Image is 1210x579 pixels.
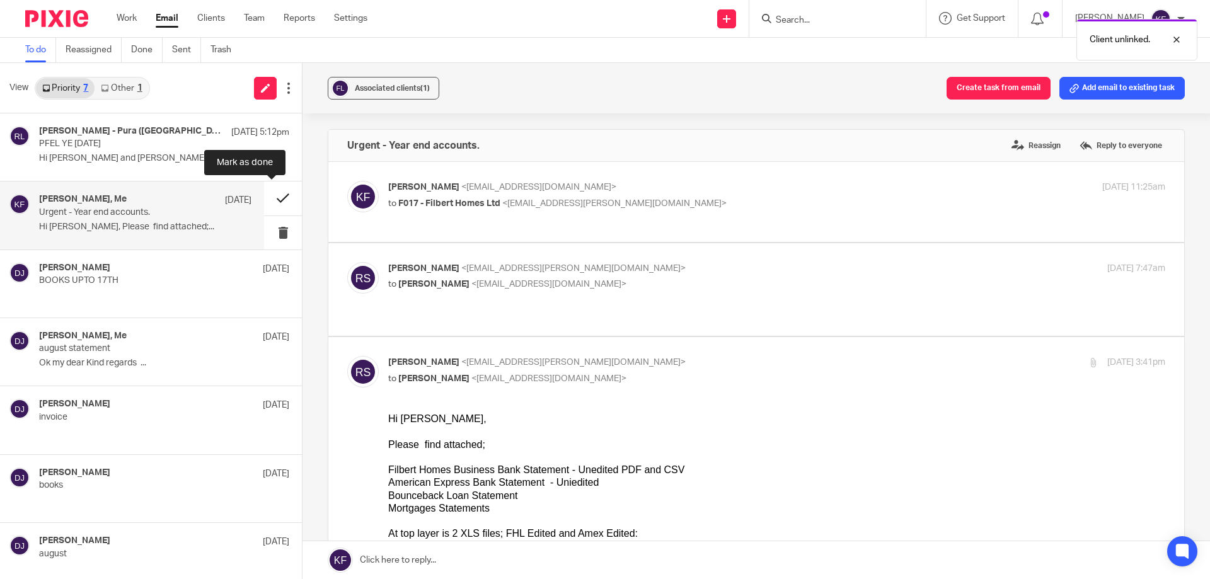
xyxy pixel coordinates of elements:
[39,343,239,354] p: august statement
[502,199,727,208] span: <[EMAIL_ADDRESS][PERSON_NAME][DOMAIN_NAME]>
[263,467,289,480] p: [DATE]
[25,38,56,62] a: To do
[461,183,616,192] span: <[EMAIL_ADDRESS][DOMAIN_NAME]>
[1151,9,1171,29] img: svg%3E
[9,467,30,488] img: svg%3E
[39,480,239,491] p: books
[947,77,1051,100] button: Create task from email
[388,183,459,192] span: [PERSON_NAME]
[398,199,500,208] span: F017 - Filbert Homes Ltd
[471,280,626,289] span: <[EMAIL_ADDRESS][DOMAIN_NAME]>
[347,356,379,387] img: svg%3E
[1107,356,1165,369] p: [DATE] 3:41pm
[39,536,110,546] h4: [PERSON_NAME]
[263,263,289,275] p: [DATE]
[9,331,30,351] img: svg%3E
[39,263,110,273] h4: [PERSON_NAME]
[39,139,239,149] p: PFEL YE [DATE]
[9,536,30,556] img: svg%3E
[1090,33,1150,46] p: Client unlinked.
[388,358,459,367] span: [PERSON_NAME]
[388,199,396,208] span: to
[471,374,626,383] span: <[EMAIL_ADDRESS][DOMAIN_NAME]>
[347,181,379,212] img: svg%3E
[39,153,289,164] p: Hi [PERSON_NAME] and [PERSON_NAME], Please find...
[39,358,289,369] p: Ok my dear Kind regards ...
[263,399,289,411] p: [DATE]
[263,331,289,343] p: [DATE]
[461,264,686,273] span: <[EMAIL_ADDRESS][PERSON_NAME][DOMAIN_NAME]>
[1076,136,1165,155] label: Reply to everyone
[66,38,122,62] a: Reassigned
[9,399,30,419] img: svg%3E
[1059,77,1185,100] button: Add email to existing task
[284,12,315,25] a: Reports
[25,10,88,27] img: Pixie
[388,264,459,273] span: [PERSON_NAME]
[39,549,239,559] p: august
[347,262,379,294] img: svg%3E
[9,194,30,214] img: svg%3E
[398,374,470,383] span: [PERSON_NAME]
[137,84,142,93] div: 1
[328,77,439,100] button: Associated clients(1)
[225,194,251,207] p: [DATE]
[39,126,225,137] h4: [PERSON_NAME] - Pura ([GEOGRAPHIC_DATA]) Ltd
[39,194,127,205] h4: [PERSON_NAME], Me
[263,536,289,548] p: [DATE]
[39,222,251,232] p: Hi [PERSON_NAME], Please find attached;...
[210,38,241,62] a: Trash
[9,126,30,146] img: svg%3E
[39,207,209,218] p: Urgent - Year end accounts.
[9,263,30,283] img: svg%3E
[357,360,388,370] b: [DATE].
[398,280,470,289] span: [PERSON_NAME]
[334,12,367,25] a: Settings
[83,84,88,93] div: 7
[197,12,225,25] a: Clients
[244,12,265,25] a: Team
[331,79,350,98] img: svg%3E
[39,399,110,410] h4: [PERSON_NAME]
[117,12,137,25] a: Work
[95,78,148,98] a: Other1
[1008,136,1064,155] label: Reassign
[388,374,396,383] span: to
[39,467,110,478] h4: [PERSON_NAME]
[36,78,95,98] a: Priority7
[131,38,163,62] a: Done
[156,12,178,25] a: Email
[355,84,430,92] span: Associated clients
[420,84,430,92] span: (1)
[39,331,127,341] h4: [PERSON_NAME], Me
[39,275,239,286] p: BOOKS UPTO 17TH
[1102,181,1165,194] p: [DATE] 11:25am
[388,280,396,289] span: to
[461,358,686,367] span: <[EMAIL_ADDRESS][PERSON_NAME][DOMAIN_NAME]>
[347,139,480,152] h4: Urgent - Year end accounts.
[172,38,201,62] a: Sent
[1107,262,1165,275] p: [DATE] 7:47am
[9,81,28,95] span: View
[39,412,239,423] p: invoice
[231,126,289,139] p: [DATE] 5:12pm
